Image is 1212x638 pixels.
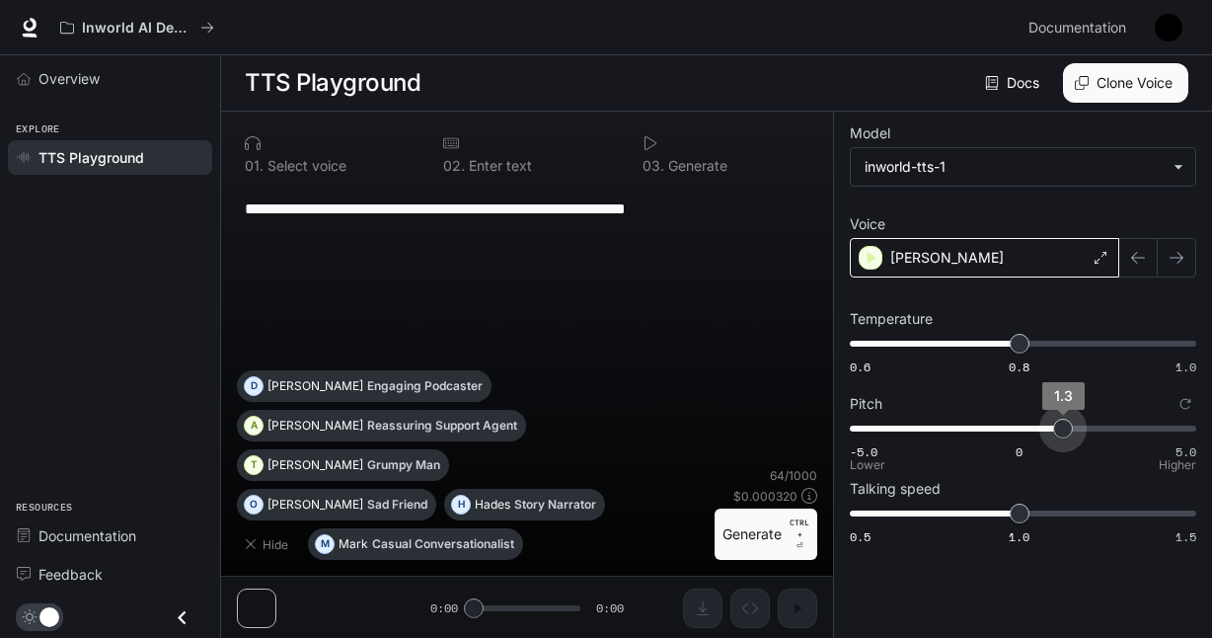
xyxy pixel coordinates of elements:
p: Enter text [465,159,532,173]
span: 0.8 [1009,359,1029,375]
p: Generate [664,159,727,173]
p: Talking speed [850,482,941,496]
p: $ 0.000320 [733,488,797,505]
p: 0 1 . [245,159,264,173]
p: [PERSON_NAME] [267,499,363,511]
span: 0.5 [850,528,871,545]
p: Voice [850,217,885,231]
p: Grumpy Man [367,459,440,471]
span: 1.3 [1054,387,1073,404]
h1: TTS Playground [245,63,420,103]
p: Temperature [850,312,933,326]
span: 0 [1016,443,1023,460]
img: User avatar [1155,14,1182,41]
span: 1.0 [1009,528,1029,545]
span: TTS Playground [38,147,144,168]
button: D[PERSON_NAME]Engaging Podcaster [237,370,492,402]
button: MMarkCasual Conversationalist [308,528,523,560]
p: Hades [475,499,510,511]
div: O [245,489,263,520]
span: 1.0 [1175,359,1196,375]
button: Hide [237,528,300,560]
a: Documentation [1021,8,1141,47]
p: Inworld AI Demos [82,20,192,37]
p: Model [850,126,890,140]
button: Clone Voice [1063,63,1188,103]
div: inworld-tts-1 [851,148,1195,186]
a: TTS Playground [8,140,212,175]
button: O[PERSON_NAME]Sad Friend [237,489,436,520]
span: -5.0 [850,443,877,460]
p: 0 3 . [643,159,664,173]
p: 0 2 . [443,159,465,173]
p: [PERSON_NAME] [267,459,363,471]
div: T [245,449,263,481]
p: Lower [850,459,885,471]
button: GenerateCTRL +⏎ [715,509,817,560]
span: 5.0 [1175,443,1196,460]
span: 0.6 [850,359,871,375]
p: [PERSON_NAME] [267,380,363,392]
a: Feedback [8,557,212,592]
span: Overview [38,68,100,89]
button: User avatar [1149,8,1188,47]
p: Select voice [264,159,346,173]
a: Documentation [8,518,212,553]
button: A[PERSON_NAME]Reassuring Support Agent [237,410,526,441]
span: Documentation [38,525,136,546]
button: HHadesStory Narrator [444,489,605,520]
div: D [245,370,263,402]
div: inworld-tts-1 [865,157,1164,177]
p: Story Narrator [514,499,596,511]
p: ⏎ [790,517,809,552]
a: Overview [8,61,212,96]
p: Sad Friend [367,499,427,511]
p: Higher [1159,459,1196,471]
div: A [245,410,263,441]
p: [PERSON_NAME] [267,420,363,432]
span: Dark mode toggle [39,605,59,627]
p: Pitch [850,397,882,411]
button: Reset to default [1174,393,1196,415]
p: Mark [339,538,368,550]
p: Engaging Podcaster [367,380,483,392]
span: Feedback [38,564,103,585]
span: Documentation [1028,16,1126,40]
button: Close drawer [160,598,204,638]
p: CTRL + [790,517,809,540]
span: 1.5 [1175,528,1196,545]
p: Casual Conversationalist [372,538,514,550]
button: All workspaces [51,8,223,47]
div: H [452,489,470,520]
a: Docs [981,63,1047,103]
button: T[PERSON_NAME]Grumpy Man [237,449,449,481]
div: M [316,528,334,560]
p: [PERSON_NAME] [890,248,1004,268]
p: Reassuring Support Agent [367,420,517,432]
